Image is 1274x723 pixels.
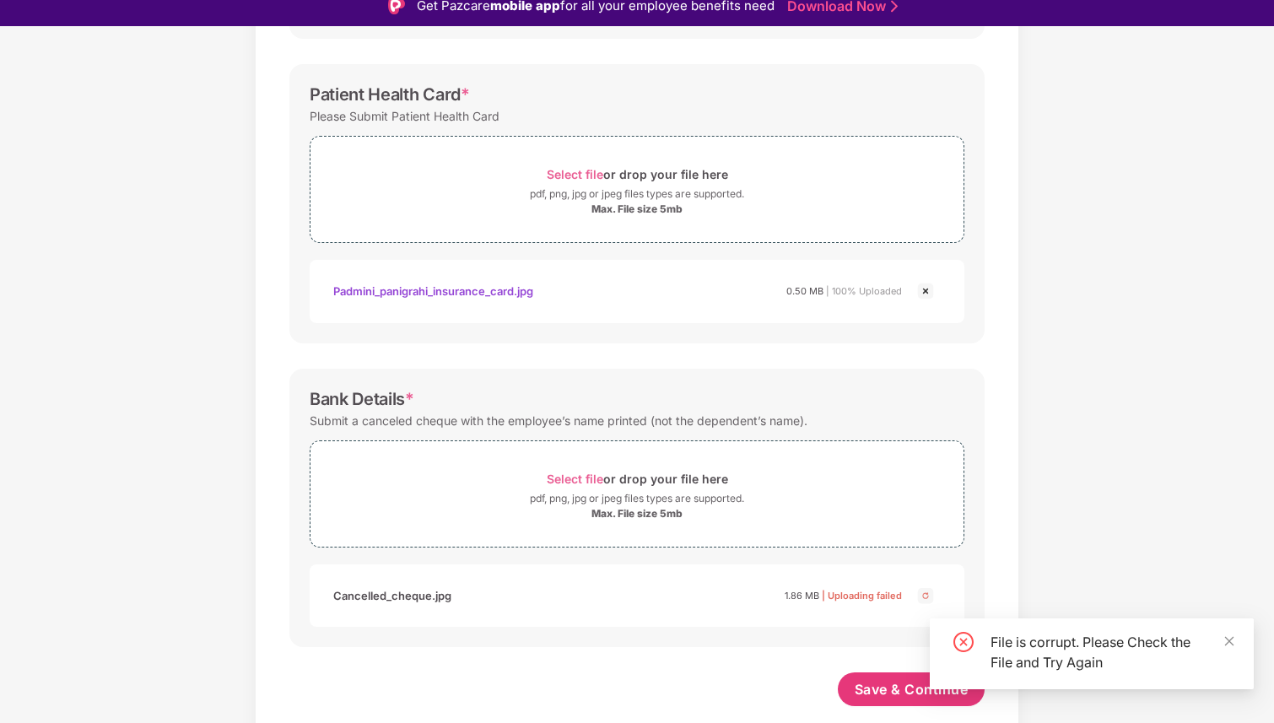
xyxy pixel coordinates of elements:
[310,105,499,127] div: Please Submit Patient Health Card
[915,585,936,606] img: svg+xml;base64,PHN2ZyBpZD0iQ3Jvc3MtMjR4MjQiIHhtbG5zPSJodHRwOi8vd3d3LnczLm9yZy8yMDAwL3N2ZyIgd2lkdG...
[310,389,414,409] div: Bank Details
[785,590,819,602] span: 1.86 MB
[822,590,902,602] span: | Uploading failed
[310,454,964,534] span: Select fileor drop your file herepdf, png, jpg or jpeg files types are supported.Max. File size 5mb
[310,84,470,105] div: Patient Health Card
[310,149,964,229] span: Select fileor drop your file herepdf, png, jpg or jpeg files types are supported.Max. File size 5mb
[838,672,985,706] button: Save & Continue
[855,680,969,699] span: Save & Continue
[591,202,683,216] div: Max. File size 5mb
[786,285,823,297] span: 0.50 MB
[547,167,603,181] span: Select file
[547,467,728,490] div: or drop your file here
[333,277,533,305] div: Padmini_panigrahi_insurance_card.jpg
[547,472,603,486] span: Select file
[826,285,902,297] span: | 100% Uploaded
[530,186,744,202] div: pdf, png, jpg or jpeg files types are supported.
[530,490,744,507] div: pdf, png, jpg or jpeg files types are supported.
[310,409,807,432] div: Submit a canceled cheque with the employee’s name printed (not the dependent’s name).
[547,163,728,186] div: or drop your file here
[1223,635,1235,647] span: close
[991,632,1234,672] div: File is corrupt. Please Check the File and Try Again
[591,507,683,521] div: Max. File size 5mb
[915,281,936,301] img: svg+xml;base64,PHN2ZyBpZD0iQ3Jvc3MtMjR4MjQiIHhtbG5zPSJodHRwOi8vd3d3LnczLm9yZy8yMDAwL3N2ZyIgd2lkdG...
[953,632,974,652] span: close-circle
[333,581,451,610] div: Cancelled_cheque.jpg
